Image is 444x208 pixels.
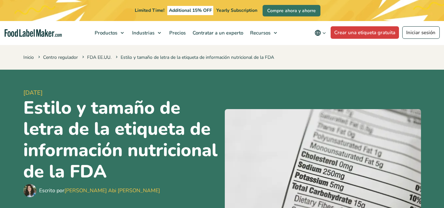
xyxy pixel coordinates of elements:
[93,30,118,36] span: Productos
[135,7,164,13] span: Limited Time!
[23,97,220,182] h1: Estilo y tamaño de letra de la etiqueta de información nutricional de la FDA
[5,29,62,37] a: Food Label Maker homepage
[91,21,127,45] a: Productos
[331,26,399,39] a: Crear una etiqueta gratuita
[87,54,111,60] a: FDA EE.UU.
[248,30,271,36] span: Recursos
[216,7,257,13] span: Yearly Subscription
[189,21,245,45] a: Contratar a un experto
[23,54,34,60] a: Inicio
[43,54,78,60] a: Centro regulador
[129,21,164,45] a: Industrias
[23,88,220,97] span: [DATE]
[247,21,280,45] a: Recursos
[263,5,320,16] a: Compre ahora y ahorre
[166,21,188,45] a: Precios
[39,187,160,195] div: Escrito por
[64,187,160,194] a: [PERSON_NAME] Abi [PERSON_NAME]
[114,54,274,60] span: Estilo y tamaño de letra de la etiqueta de información nutricional de la FDA
[23,184,36,197] img: Maria Abi Hanna - Etiquetadora de alimentos
[167,30,186,36] span: Precios
[167,6,214,15] span: Additional 15% OFF
[130,30,155,36] span: Industrias
[191,30,244,36] span: Contratar a un experto
[402,26,440,39] a: Iniciar sesión
[310,26,331,39] button: Change language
